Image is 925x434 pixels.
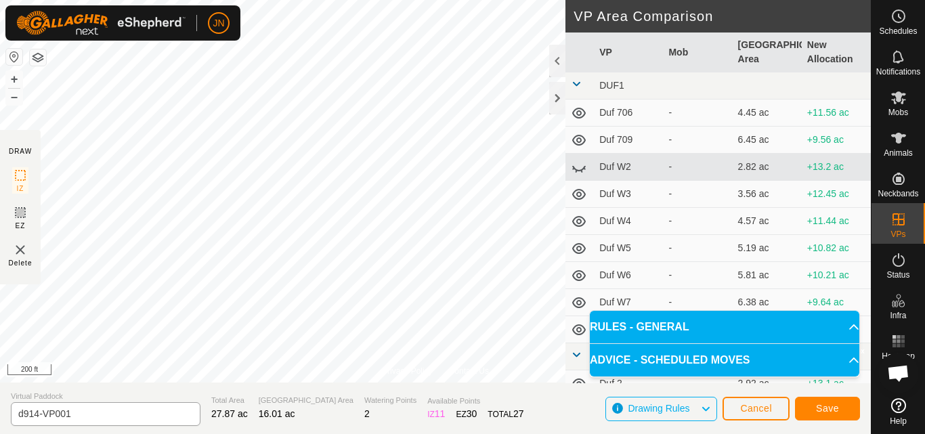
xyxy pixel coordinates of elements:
span: Cancel [740,403,772,414]
div: - [668,214,727,228]
span: EZ [16,221,26,231]
span: Infra [890,311,906,320]
span: 2 [364,408,370,419]
span: 27.87 ac [211,408,248,419]
span: Total Area [211,395,248,406]
span: RULES - GENERAL [590,319,689,335]
td: Duf 706 [594,100,663,127]
td: +9.64 ac [802,289,871,316]
p-accordion-header: RULES - GENERAL [590,311,859,343]
td: 5.81 ac [733,262,802,289]
img: Gallagher Logo [16,11,186,35]
td: Duf W5 [594,235,663,262]
button: – [6,89,22,105]
span: Delete [9,258,33,268]
div: DRAW [9,146,32,156]
span: Notifications [876,68,920,76]
span: Mobs [888,108,908,116]
span: Neckbands [878,190,918,198]
span: Watering Points [364,395,416,406]
span: ADVICE - SCHEDULED MOVES [590,352,750,368]
span: Schedules [879,27,917,35]
p-accordion-header: ADVICE - SCHEDULED MOVES [590,344,859,376]
div: - [668,241,727,255]
span: VPs [890,230,905,238]
td: Duf W3 [594,181,663,208]
img: VP [12,242,28,258]
td: +11.44 ac [802,208,871,235]
button: Map Layers [30,49,46,66]
td: +11.56 ac [802,100,871,127]
th: VP [594,32,663,72]
td: 5.19 ac [733,235,802,262]
th: New Allocation [802,32,871,72]
button: Reset Map [6,49,22,65]
td: 3.56 ac [733,181,802,208]
button: Save [795,397,860,420]
th: [GEOGRAPHIC_DATA] Area [733,32,802,72]
div: EZ [456,407,477,421]
td: Duf W7 [594,289,663,316]
td: 4.45 ac [733,100,802,127]
h2: VP Area Comparison [574,8,871,24]
td: 4.57 ac [733,208,802,235]
div: Open chat [878,353,919,393]
td: +13.2 ac [802,154,871,181]
span: JN [213,16,224,30]
td: Duf W6 [594,262,663,289]
span: Status [886,271,909,279]
div: - [668,106,727,120]
span: Virtual Paddock [11,391,200,402]
th: Mob [663,32,732,72]
td: 2.82 ac [733,154,802,181]
div: - [668,295,727,309]
a: Help [872,393,925,431]
td: Duf W4 [594,208,663,235]
div: - [668,268,727,282]
div: - [668,187,727,201]
div: - [668,160,727,174]
span: Help [890,417,907,425]
span: Heatmap [882,352,915,360]
span: Available Points [427,395,523,407]
a: Privacy Policy [382,365,433,377]
div: - [668,133,727,147]
span: Save [816,403,839,414]
span: DUF1 [599,80,624,91]
span: IZ [17,183,24,194]
td: 6.45 ac [733,127,802,154]
td: Duf W2 [594,154,663,181]
span: 11 [435,408,446,419]
span: Drawing Rules [628,403,689,414]
span: Animals [884,149,913,157]
span: [GEOGRAPHIC_DATA] Area [259,395,353,406]
div: IZ [427,407,445,421]
td: Duf 709 [594,127,663,154]
button: Cancel [723,397,790,420]
div: TOTAL [488,407,523,421]
button: + [6,71,22,87]
span: 30 [467,408,477,419]
span: 27 [513,408,524,419]
td: +9.56 ac [802,127,871,154]
td: 6.38 ac [733,289,802,316]
td: +10.82 ac [802,235,871,262]
span: 16.01 ac [259,408,295,419]
td: +10.21 ac [802,262,871,289]
td: +12.45 ac [802,181,871,208]
a: Contact Us [449,365,489,377]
